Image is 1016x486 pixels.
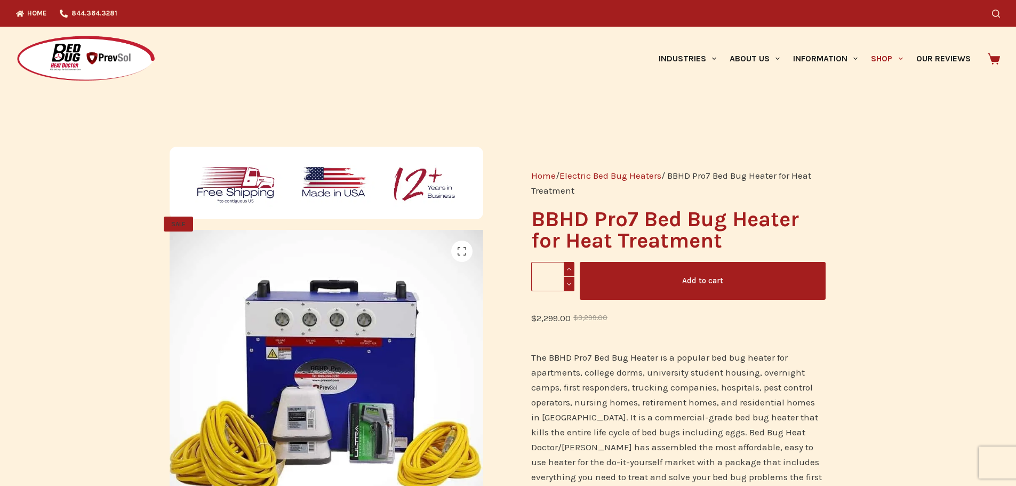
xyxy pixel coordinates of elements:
[531,262,574,291] input: Product quantity
[865,27,909,91] a: Shop
[652,27,977,91] nav: Primary
[16,35,156,83] img: Prevsol/Bed Bug Heat Doctor
[531,209,825,251] h1: BBHD Pro7 Bed Bug Heater for Heat Treatment
[531,168,825,198] nav: Breadcrumb
[531,313,537,323] span: $
[531,313,571,323] bdi: 2,299.00
[531,170,556,181] a: Home
[573,314,578,322] span: $
[170,381,484,392] a: BBHD Pro7 Bed Bug Heater for Heat Treatment
[580,262,826,300] button: Add to cart
[483,381,797,392] a: BBHD Pro7 Bed Bug Heater for Heat Treatment - Image 2
[787,27,865,91] a: Information
[992,10,1000,18] button: Search
[451,241,473,262] a: View full-screen image gallery
[723,27,786,91] a: About Us
[652,27,723,91] a: Industries
[559,170,661,181] a: Electric Bed Bug Heaters
[573,314,607,322] bdi: 3,299.00
[909,27,977,91] a: Our Reviews
[164,217,193,232] span: SALE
